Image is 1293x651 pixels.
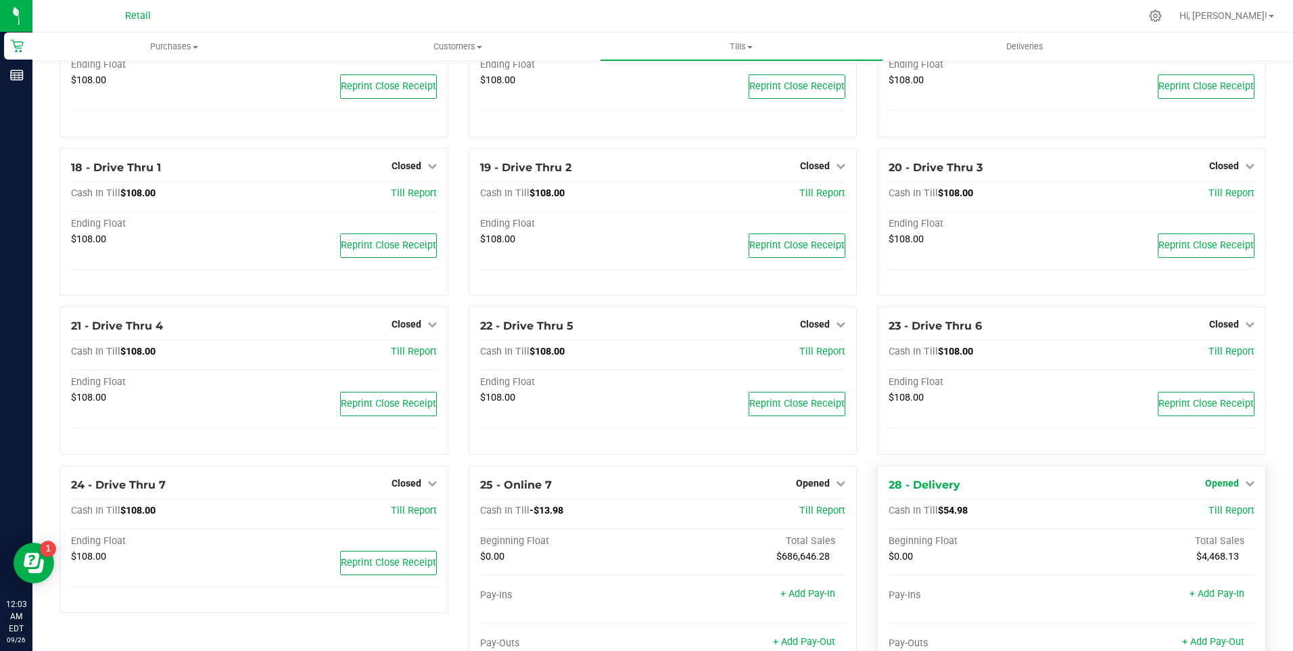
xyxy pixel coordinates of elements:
[1205,478,1239,489] span: Opened
[480,376,663,388] div: Ending Float
[773,636,835,648] a: + Add Pay-Out
[480,161,571,174] span: 19 - Drive Thru 2
[71,59,254,71] div: Ending Float
[1072,535,1254,547] div: Total Sales
[601,41,883,53] span: Tills
[889,161,983,174] span: 20 - Drive Thru 3
[799,505,845,516] a: Till Report
[749,398,845,409] span: Reprint Close Receipt
[883,32,1167,61] a: Deliveries
[480,637,663,650] div: Pay-Outs
[1158,398,1254,409] span: Reprint Close Receipt
[800,319,830,330] span: Closed
[71,535,254,547] div: Ending Float
[480,187,530,199] span: Cash In Till
[6,635,26,645] p: 09/26
[120,346,156,357] span: $108.00
[663,535,845,547] div: Total Sales
[749,81,845,92] span: Reprint Close Receipt
[71,551,106,562] span: $108.00
[71,74,106,86] span: $108.00
[341,398,436,409] span: Reprint Close Receipt
[776,551,830,562] span: $686,646.28
[392,478,421,489] span: Closed
[889,505,938,516] span: Cash In Till
[530,505,563,516] span: -$13.98
[1158,81,1254,92] span: Reprint Close Receipt
[889,59,1071,71] div: Ending Float
[341,81,436,92] span: Reprint Close Receipt
[799,346,845,357] a: Till Report
[1158,233,1254,258] button: Reprint Close Receipt
[889,535,1071,547] div: Beginning Float
[938,346,973,357] span: $108.00
[800,160,830,171] span: Closed
[1182,636,1244,648] a: + Add Pay-Out
[391,505,437,516] a: Till Report
[749,240,845,251] span: Reprint Close Receipt
[889,218,1071,230] div: Ending Float
[340,551,437,575] button: Reprint Close Receipt
[71,376,254,388] div: Ending Float
[988,41,1062,53] span: Deliveries
[32,32,316,61] a: Purchases
[120,505,156,516] span: $108.00
[1158,240,1254,251] span: Reprint Close Receipt
[392,160,421,171] span: Closed
[938,187,973,199] span: $108.00
[1208,187,1254,199] a: Till Report
[530,187,565,199] span: $108.00
[1208,346,1254,357] a: Till Report
[71,478,166,491] span: 24 - Drive Thru 7
[889,392,924,403] span: $108.00
[40,541,56,557] iframe: Resource center unread badge
[71,392,106,403] span: $108.00
[71,505,120,516] span: Cash In Till
[480,59,663,71] div: Ending Float
[889,346,938,357] span: Cash In Till
[1190,588,1244,600] a: + Add Pay-In
[32,41,316,53] span: Purchases
[1158,392,1254,416] button: Reprint Close Receipt
[340,233,437,258] button: Reprint Close Receipt
[749,392,845,416] button: Reprint Close Receipt
[14,543,54,583] iframe: Resource center
[125,10,151,22] span: Retail
[889,376,1071,388] div: Ending Float
[799,187,845,199] span: Till Report
[1147,9,1164,22] div: Manage settings
[480,233,515,245] span: $108.00
[392,319,421,330] span: Closed
[1209,160,1239,171] span: Closed
[1158,74,1254,99] button: Reprint Close Receipt
[71,346,120,357] span: Cash In Till
[889,233,924,245] span: $108.00
[316,32,599,61] a: Customers
[71,218,254,230] div: Ending Float
[391,346,437,357] a: Till Report
[391,187,437,199] a: Till Report
[1179,10,1267,21] span: Hi, [PERSON_NAME]!
[341,557,436,568] span: Reprint Close Receipt
[796,478,830,489] span: Opened
[889,319,982,332] span: 23 - Drive Thru 6
[889,589,1071,602] div: Pay-Ins
[341,240,436,251] span: Reprint Close Receipt
[480,589,663,602] div: Pay-Ins
[889,74,924,86] span: $108.00
[780,588,835,600] a: + Add Pay-In
[316,41,598,53] span: Customers
[1209,319,1239,330] span: Closed
[120,187,156,199] span: $108.00
[480,392,515,403] span: $108.00
[10,68,24,82] inline-svg: Reports
[340,392,437,416] button: Reprint Close Receipt
[71,233,106,245] span: $108.00
[1208,505,1254,516] a: Till Report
